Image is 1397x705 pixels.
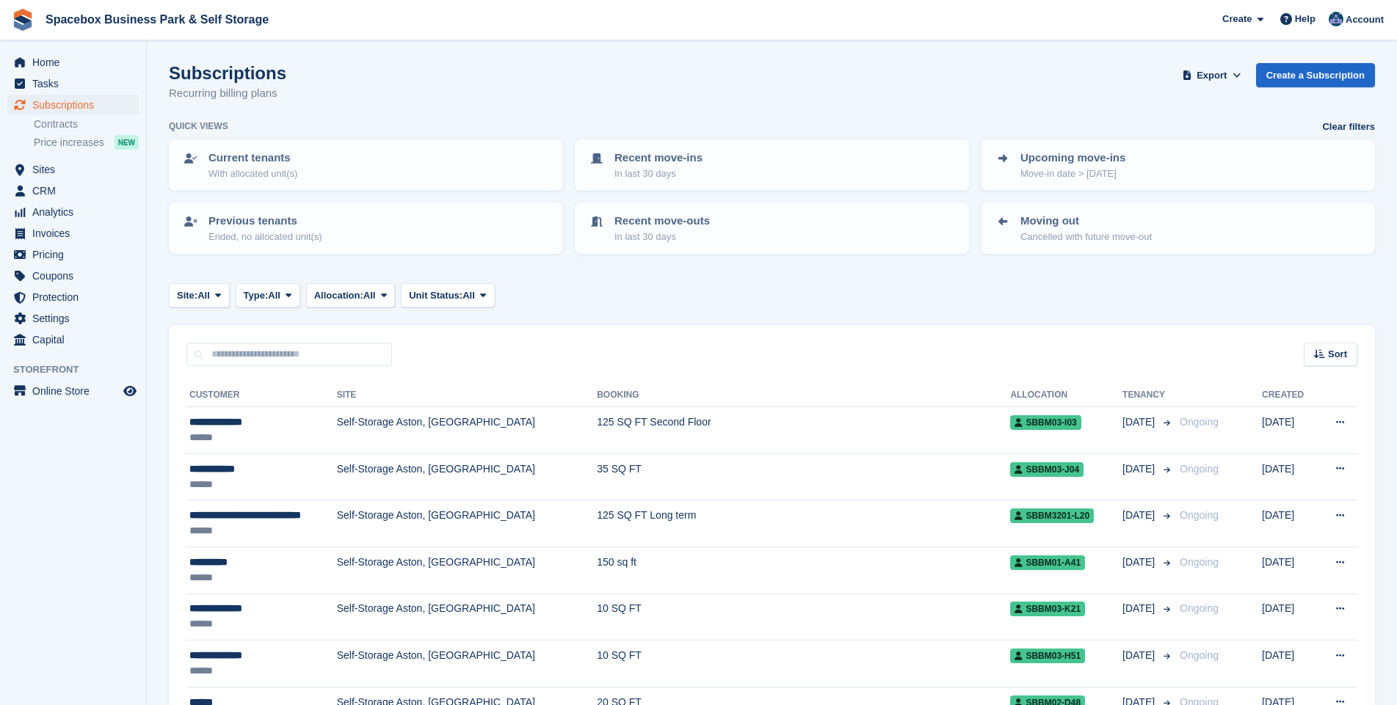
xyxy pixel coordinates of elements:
[268,288,280,303] span: All
[115,135,139,150] div: NEW
[7,223,139,244] a: menu
[363,288,376,303] span: All
[186,384,337,407] th: Customer
[1180,416,1219,428] span: Ongoing
[7,381,139,401] a: menu
[409,288,462,303] span: Unit Status:
[169,120,228,133] h6: Quick views
[208,167,297,181] p: With allocated unit(s)
[1180,556,1219,568] span: Ongoing
[1122,384,1174,407] th: Tenancy
[1122,508,1158,523] span: [DATE]
[1262,500,1317,547] td: [DATE]
[32,95,120,115] span: Subscriptions
[337,384,598,407] th: Site
[32,159,120,180] span: Sites
[337,453,598,500] td: Self-Storage Aston, [GEOGRAPHIC_DATA]
[1180,463,1219,475] span: Ongoing
[1262,453,1317,500] td: [DATE]
[576,204,968,252] a: Recent move-outs In last 30 days
[1262,640,1317,687] td: [DATE]
[7,266,139,286] a: menu
[1262,407,1317,454] td: [DATE]
[597,547,1010,593] td: 150 sq ft
[1122,648,1158,663] span: [DATE]
[177,288,197,303] span: Site:
[337,500,598,547] td: Self-Storage Aston, [GEOGRAPHIC_DATA]
[306,283,396,307] button: Allocation: All
[1010,649,1085,663] span: SBBM03-H51
[7,159,139,180] a: menu
[32,73,120,94] span: Tasks
[169,85,286,102] p: Recurring billing plans
[1010,555,1085,570] span: SBBM01-A41
[32,381,120,401] span: Online Store
[1122,461,1158,477] span: [DATE]
[236,283,300,307] button: Type: All
[12,9,34,31] img: stora-icon-8386f47178a22dfd0bd8f6a31ec36ba5ce8667c1dd55bd0f319d3a0aa187defe.svg
[40,7,275,32] a: Spacebox Business Park & Self Storage
[7,95,139,115] a: menu
[7,202,139,222] a: menu
[614,150,703,167] p: Recent move-ins
[1010,508,1094,523] span: SBBM3201-L20
[337,593,598,640] td: Self-Storage Aston, [GEOGRAPHIC_DATA]
[597,384,1010,407] th: Booking
[1295,12,1316,26] span: Help
[7,52,139,73] a: menu
[1020,150,1125,167] p: Upcoming move-ins
[1010,415,1081,430] span: SBBM03-I03
[314,288,363,303] span: Allocation:
[337,547,598,593] td: Self-Storage Aston, [GEOGRAPHIC_DATA]
[1328,347,1347,362] span: Sort
[7,73,139,94] a: menu
[197,288,210,303] span: All
[32,244,120,265] span: Pricing
[208,150,297,167] p: Current tenants
[34,117,139,131] a: Contracts
[597,593,1010,640] td: 10 SQ FT
[170,141,562,189] a: Current tenants With allocated unit(s)
[1010,384,1122,407] th: Allocation
[401,283,494,307] button: Unit Status: All
[32,52,120,73] span: Home
[32,329,120,350] span: Capital
[1020,213,1152,230] p: Moving out
[32,287,120,307] span: Protection
[1329,12,1343,26] img: Daud
[614,167,703,181] p: In last 30 days
[1020,167,1125,181] p: Move-in date > [DATE]
[34,136,104,150] span: Price increases
[208,230,322,244] p: Ended, no allocated unit(s)
[1262,384,1317,407] th: Created
[244,288,269,303] span: Type:
[7,244,139,265] a: menu
[1122,555,1158,570] span: [DATE]
[1122,601,1158,616] span: [DATE]
[982,141,1374,189] a: Upcoming move-ins Move-in date > [DATE]
[337,640,598,687] td: Self-Storage Aston, [GEOGRAPHIC_DATA]
[576,141,968,189] a: Recent move-ins In last 30 days
[121,382,139,400] a: Preview store
[170,204,562,252] a: Previous tenants Ended, no allocated unit(s)
[32,180,120,201] span: CRM
[614,213,710,230] p: Recent move-outs
[208,213,322,230] p: Previous tenants
[7,329,139,350] a: menu
[1180,509,1219,521] span: Ongoing
[1180,63,1244,87] button: Export
[462,288,475,303] span: All
[34,134,139,150] a: Price increases NEW
[1010,602,1085,616] span: SBBM03-K21
[1262,547,1317,593] td: [DATE]
[169,283,230,307] button: Site: All
[169,63,286,83] h1: Subscriptions
[1122,414,1158,430] span: [DATE]
[1322,120,1375,134] a: Clear filters
[1010,462,1084,477] span: SBBM03-J04
[597,500,1010,547] td: 125 SQ FT Long term
[32,202,120,222] span: Analytics
[597,640,1010,687] td: 10 SQ FT
[1222,12,1252,26] span: Create
[32,223,120,244] span: Invoices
